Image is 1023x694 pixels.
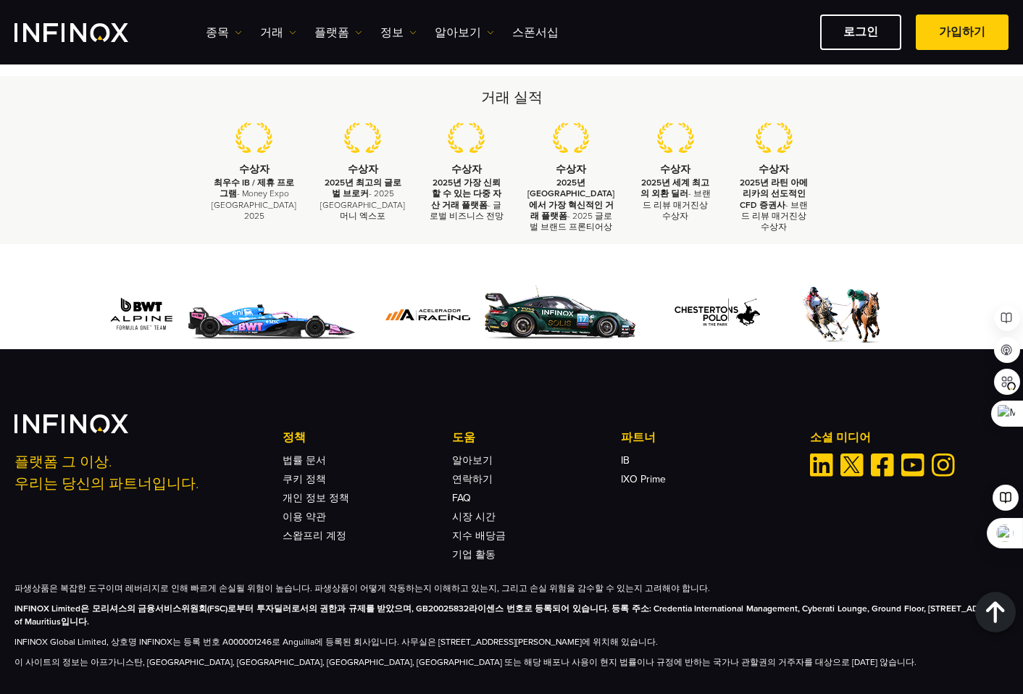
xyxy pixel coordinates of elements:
[380,24,417,41] a: 정보
[283,530,346,543] a: 스왑프리 계정
[283,493,349,505] a: 개인 정보 정책
[621,455,630,467] a: IB
[916,14,1009,50] a: 가입하기
[810,454,833,477] a: Linkedin
[452,430,621,447] p: 도움
[14,582,1009,595] p: 파생상품은 복잡한 도구이며 레버리지로 인해 빠르게 손실될 위험이 높습니다. 파생상품이 어떻게 작동하는지 이해하고 있는지, 그리고 손실 위험을 감수할 수 있는지 고려해야 합니다.
[283,474,326,486] a: 쿠키 정책
[14,636,1009,649] p: INFINOX Global Limited, 상호명 INFINOX는 등록 번호 A000001246로 Anguilla에 등록된 회사입니다. 사무실은 [STREET_ADDRESS]...
[452,474,493,486] a: 연락하기
[512,24,559,41] a: 스폰서십
[820,14,901,50] a: 로그인
[660,163,690,175] strong: 수상자
[901,454,924,477] a: Youtube
[325,177,401,198] strong: 2025년 최고의 글로벌 브로커
[740,177,808,209] strong: 2025년 라틴 아메리카의 선도적인 CFD 증권사
[527,177,614,221] strong: 2025년 [GEOGRAPHIC_DATA]에서 가장 혁신적인 거래 플랫폼
[283,455,326,467] a: 법률 문서
[737,177,811,233] p: - 브랜드 리뷰 매거진상 수상자
[638,177,713,222] p: - 브랜드 리뷰 매거진상 수상자
[810,430,1009,447] p: 소셜 미디어
[640,177,710,198] strong: 2025년 세계 최고의 외환 딜러
[283,511,326,524] a: 이용 약관
[212,177,296,222] p: - Money Expo [GEOGRAPHIC_DATA] 2025
[239,163,270,175] strong: 수상자
[452,455,493,467] a: 알아보기
[429,177,504,222] p: - 글로벌 비즈니스 전망
[621,474,666,486] a: IXO Prime
[14,656,1009,669] p: 이 사이트의 정보는 아프가니스탄, [GEOGRAPHIC_DATA], [GEOGRAPHIC_DATA], [GEOGRAPHIC_DATA], [GEOGRAPHIC_DATA] 또는 ...
[348,163,378,175] strong: 수상자
[283,430,451,447] p: 정책
[556,163,586,175] strong: 수상자
[452,549,496,561] a: 기업 활동
[14,23,162,42] a: INFINOX Logo
[759,163,789,175] strong: 수상자
[320,177,405,222] p: - 2025 [GEOGRAPHIC_DATA] 머니 엑스포
[314,24,362,41] a: 플랫폼
[452,493,471,505] a: FAQ
[452,530,506,543] a: 지수 배당금
[451,163,482,175] strong: 수상자
[14,604,1009,627] strong: INFINOX Limited은 모리셔스의 금융서비스위원회(FSC)로부터 투자딜러로서의 권한과 규제를 받았으며, GB20025832라이센스 번호로 등록되어 있습니다. 등록 주소...
[260,24,296,41] a: 거래
[527,177,614,233] p: - 2025 글로벌 브랜드 프론티어상
[840,454,864,477] a: Twitter
[14,88,1009,108] h2: 거래 실적
[435,24,494,41] a: 알아보기
[214,177,294,198] strong: 최우수 IB / 제휴 프로그램
[431,177,501,209] strong: 2025년 가장 신뢰할 수 있는 다중 자산 거래 플랫폼
[452,511,496,524] a: 시장 시간
[932,454,955,477] a: Instagram
[14,452,263,496] p: 플랫폼 그 이상. 우리는 당신의 파트너입니다.
[206,24,242,41] a: 종목
[871,454,894,477] a: Facebook
[621,430,790,447] p: 파트너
